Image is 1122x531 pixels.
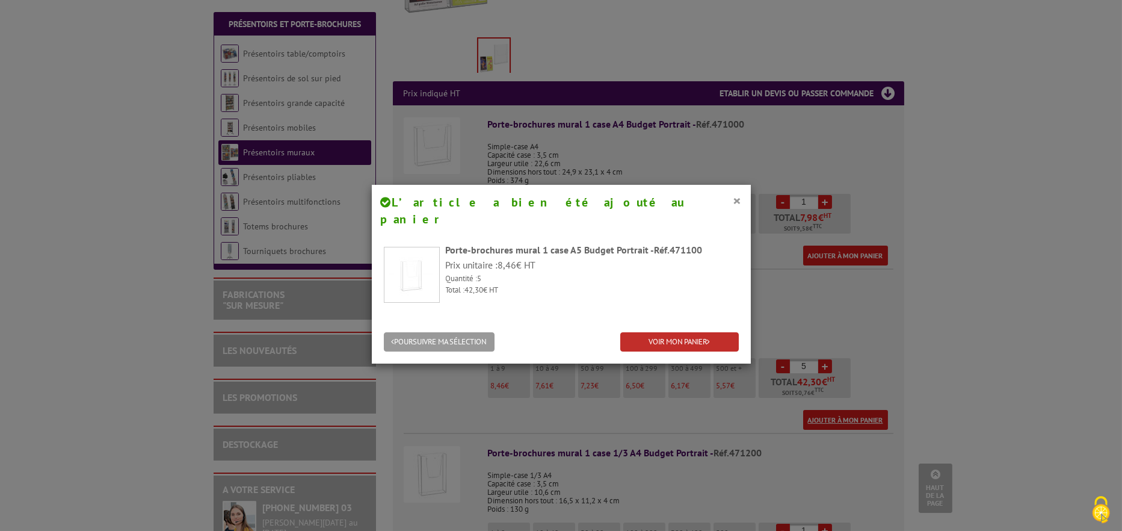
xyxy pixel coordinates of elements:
[498,259,517,271] span: 8,46
[465,285,484,295] span: 42,30
[381,194,742,228] h4: L’article a bien été ajouté au panier
[655,244,703,256] span: Réf.471100
[733,193,742,208] button: ×
[1086,495,1116,525] img: Cookies (fenêtre modale)
[478,273,482,284] span: 5
[446,243,739,257] div: Porte-brochures mural 1 case A5 Budget Portrait -
[1080,490,1122,531] button: Cookies (fenêtre modale)
[620,332,739,352] a: VOIR MON PANIER
[446,258,739,272] p: Prix unitaire : € HT
[446,285,739,296] p: Total : € HT
[384,332,495,352] button: POURSUIVRE MA SÉLECTION
[446,273,739,285] p: Quantité :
